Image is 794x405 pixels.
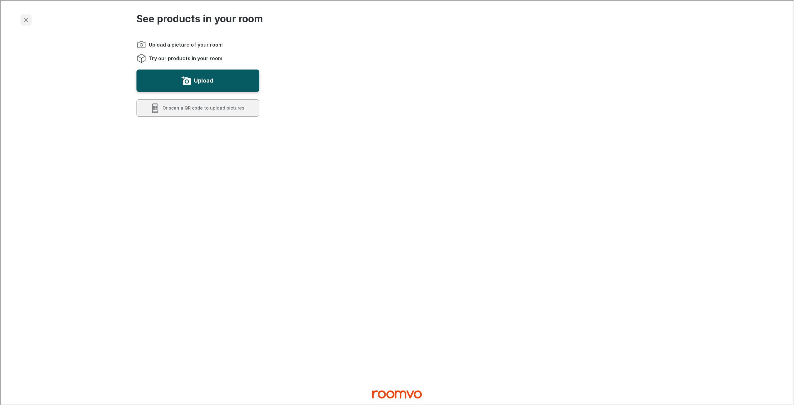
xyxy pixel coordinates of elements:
span: Upload a picture of your room [148,41,222,47]
button: Scan a QR code to upload pictures [136,99,259,116]
a: Visit Swift Home Services LLC homepage [372,387,421,400]
button: Upload a picture of your room [136,69,259,91]
button: Exit visualizer [20,14,31,25]
span: Try our products in your room [148,54,222,61]
video: You will be able to see the selected and other products in your room. [313,42,657,386]
ol: Instructions [136,39,259,63]
label: Upload [193,75,213,85]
